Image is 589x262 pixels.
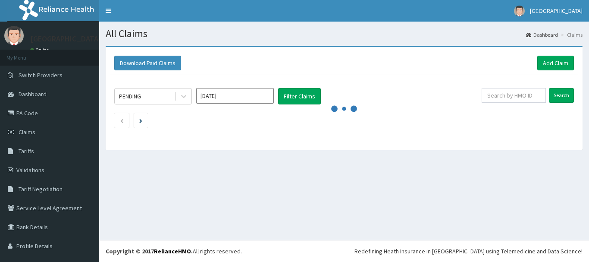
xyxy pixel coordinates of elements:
[19,128,35,136] span: Claims
[19,90,47,98] span: Dashboard
[482,88,546,103] input: Search by HMO ID
[19,147,34,155] span: Tariffs
[549,88,574,103] input: Search
[530,7,583,15] span: [GEOGRAPHIC_DATA]
[120,117,124,124] a: Previous page
[154,247,191,255] a: RelianceHMO
[354,247,583,256] div: Redefining Heath Insurance in [GEOGRAPHIC_DATA] using Telemedicine and Data Science!
[30,35,101,43] p: [GEOGRAPHIC_DATA]
[537,56,574,70] a: Add Claim
[30,47,51,53] a: Online
[514,6,525,16] img: User Image
[99,240,589,262] footer: All rights reserved.
[19,71,63,79] span: Switch Providers
[278,88,321,104] button: Filter Claims
[196,88,274,104] input: Select Month and Year
[119,92,141,101] div: PENDING
[4,26,24,45] img: User Image
[139,117,142,124] a: Next page
[19,185,63,193] span: Tariff Negotiation
[526,31,558,38] a: Dashboard
[106,247,193,255] strong: Copyright © 2017 .
[559,31,583,38] li: Claims
[114,56,181,70] button: Download Paid Claims
[331,96,357,122] svg: audio-loading
[106,28,583,39] h1: All Claims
